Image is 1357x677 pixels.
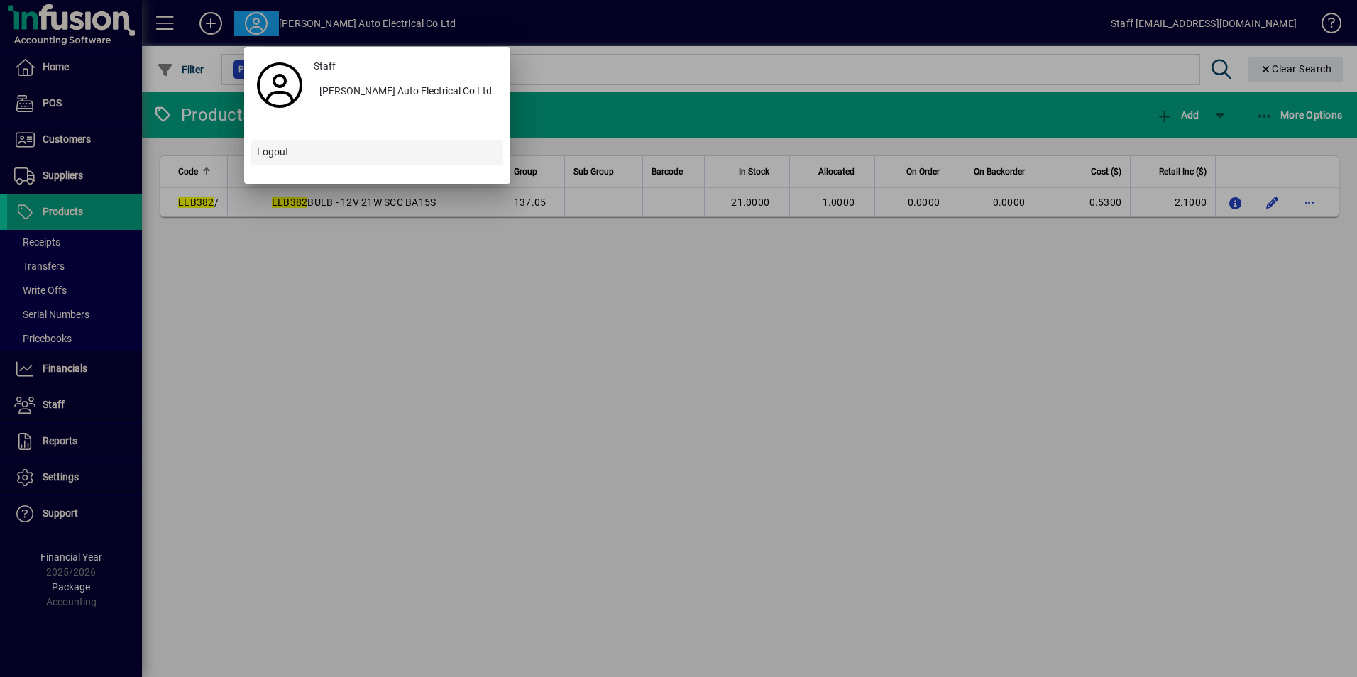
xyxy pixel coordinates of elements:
[308,79,503,105] button: [PERSON_NAME] Auto Electrical Co Ltd
[257,145,289,160] span: Logout
[308,54,503,79] a: Staff
[251,72,308,98] a: Profile
[314,59,336,74] span: Staff
[251,140,503,165] button: Logout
